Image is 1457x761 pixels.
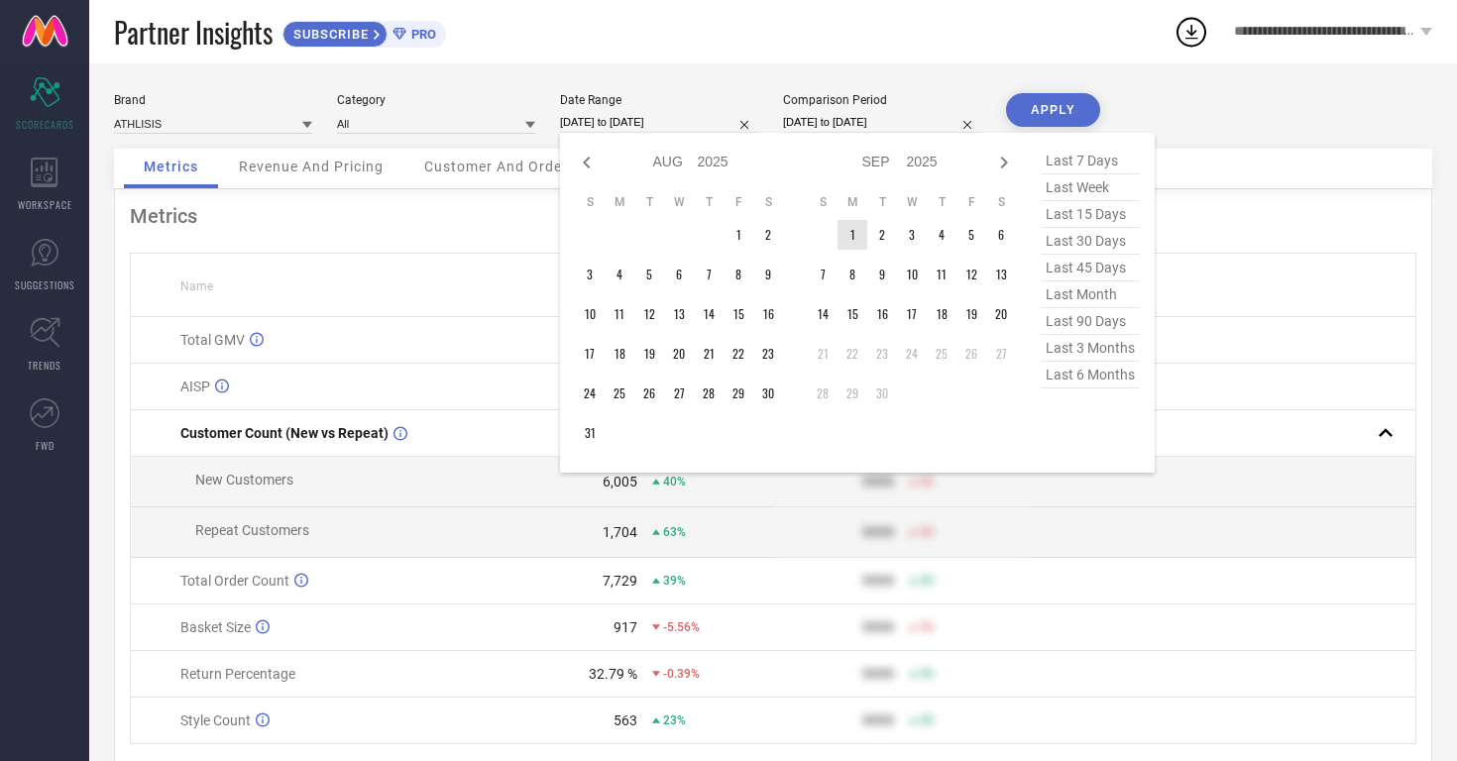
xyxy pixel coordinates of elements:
td: Fri Aug 08 2025 [724,260,753,289]
div: 7,729 [603,573,637,589]
th: Friday [724,194,753,210]
td: Sat Sep 20 2025 [986,299,1016,329]
th: Tuesday [867,194,897,210]
td: Mon Sep 15 2025 [838,299,867,329]
td: Sat Sep 13 2025 [986,260,1016,289]
span: 50 [920,667,934,681]
th: Friday [956,194,986,210]
div: Open download list [1174,14,1209,50]
td: Wed Sep 17 2025 [897,299,927,329]
span: last month [1041,281,1140,308]
td: Fri Sep 12 2025 [956,260,986,289]
span: 50 [920,574,934,588]
span: WORKSPACE [18,197,72,212]
td: Mon Sep 01 2025 [838,220,867,250]
div: 9999 [862,524,894,540]
td: Thu Sep 11 2025 [927,260,956,289]
span: TRENDS [28,358,61,373]
td: Fri Sep 19 2025 [956,299,986,329]
td: Thu Aug 21 2025 [694,339,724,369]
span: 50 [920,620,934,634]
a: SUBSCRIBEPRO [282,16,446,48]
th: Thursday [694,194,724,210]
span: last 90 days [1041,308,1140,335]
td: Sun Sep 21 2025 [808,339,838,369]
span: Metrics [144,159,198,174]
td: Tue Sep 23 2025 [867,339,897,369]
td: Tue Sep 02 2025 [867,220,897,250]
div: Category [337,93,535,107]
span: -0.39% [663,667,700,681]
td: Fri Aug 01 2025 [724,220,753,250]
th: Wednesday [897,194,927,210]
span: Style Count [180,712,251,728]
td: Sun Sep 28 2025 [808,379,838,408]
div: Previous month [575,151,599,174]
span: last 6 months [1041,362,1140,388]
td: Tue Sep 16 2025 [867,299,897,329]
td: Thu Aug 28 2025 [694,379,724,408]
span: Basket Size [180,619,251,635]
td: Sun Aug 03 2025 [575,260,605,289]
th: Saturday [986,194,1016,210]
button: APPLY [1006,93,1100,127]
td: Mon Sep 22 2025 [838,339,867,369]
span: Customer Count (New vs Repeat) [180,425,389,441]
span: Customer And Orders [424,159,576,174]
span: 50 [920,713,934,727]
td: Tue Sep 30 2025 [867,379,897,408]
td: Mon Sep 08 2025 [838,260,867,289]
td: Sat Aug 16 2025 [753,299,783,329]
td: Tue Sep 09 2025 [867,260,897,289]
td: Sun Aug 24 2025 [575,379,605,408]
div: Next month [992,151,1016,174]
td: Tue Aug 05 2025 [634,260,664,289]
th: Monday [605,194,634,210]
span: 40% [663,475,686,489]
span: Total Order Count [180,573,289,589]
span: Total GMV [180,332,245,348]
div: 9999 [862,619,894,635]
td: Tue Aug 19 2025 [634,339,664,369]
th: Sunday [575,194,605,210]
span: FWD [36,438,55,453]
div: 9999 [862,474,894,489]
span: last 45 days [1041,255,1140,281]
input: Select date range [560,112,758,133]
span: last 30 days [1041,228,1140,255]
div: 917 [614,619,637,635]
td: Thu Sep 04 2025 [927,220,956,250]
td: Sat Aug 23 2025 [753,339,783,369]
td: Mon Aug 04 2025 [605,260,634,289]
span: last 15 days [1041,201,1140,228]
div: Metrics [130,204,1416,228]
span: Name [180,279,213,293]
td: Fri Aug 15 2025 [724,299,753,329]
td: Sun Sep 14 2025 [808,299,838,329]
td: Fri Aug 22 2025 [724,339,753,369]
td: Sat Aug 30 2025 [753,379,783,408]
div: Brand [114,93,312,107]
td: Wed Aug 06 2025 [664,260,694,289]
td: Mon Aug 18 2025 [605,339,634,369]
div: 9999 [862,666,894,682]
div: 9999 [862,712,894,728]
td: Sat Aug 02 2025 [753,220,783,250]
td: Fri Sep 26 2025 [956,339,986,369]
td: Sat Aug 09 2025 [753,260,783,289]
td: Sun Aug 17 2025 [575,339,605,369]
td: Fri Sep 05 2025 [956,220,986,250]
td: Wed Sep 03 2025 [897,220,927,250]
td: Thu Aug 07 2025 [694,260,724,289]
td: Wed Aug 27 2025 [664,379,694,408]
span: last 3 months [1041,335,1140,362]
td: Wed Aug 13 2025 [664,299,694,329]
span: 23% [663,713,686,727]
span: SCORECARDS [16,117,74,132]
th: Sunday [808,194,838,210]
div: 1,704 [603,524,637,540]
span: Repeat Customers [195,522,309,538]
span: Partner Insights [114,12,273,53]
th: Monday [838,194,867,210]
div: 563 [614,712,637,728]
